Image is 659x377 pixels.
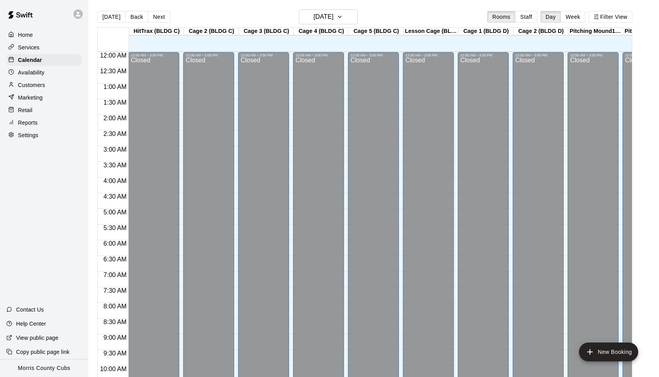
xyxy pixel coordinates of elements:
[239,28,294,35] div: Cage 3 (BLDG C)
[18,31,33,39] p: Home
[18,364,71,372] p: Morris County Cubs
[18,119,38,127] p: Reports
[6,79,82,91] a: Customers
[18,69,45,76] p: Availability
[6,129,82,141] a: Settings
[102,130,129,137] span: 2:30 AM
[404,28,459,35] div: Lesson Cage (BLDG C)
[102,225,129,231] span: 5:30 AM
[102,350,129,357] span: 9:30 AM
[6,42,82,53] a: Services
[295,53,342,57] div: 12:00 AM – 3:00 PM
[102,256,129,263] span: 6:30 AM
[102,334,129,341] span: 9:00 AM
[97,11,126,23] button: [DATE]
[18,81,45,89] p: Customers
[102,287,129,294] span: 7:30 AM
[588,11,632,23] button: Filter View
[102,83,129,90] span: 1:00 AM
[561,11,585,23] button: Week
[6,67,82,78] a: Availability
[129,28,184,35] div: HitTrax (BLDG C)
[350,53,397,57] div: 12:00 AM – 3:00 PM
[125,11,148,23] button: Back
[6,54,82,66] a: Calendar
[102,162,129,169] span: 3:30 AM
[6,104,82,116] a: Retail
[98,366,129,372] span: 10:00 AM
[6,29,82,41] a: Home
[102,272,129,278] span: 7:00 AM
[313,11,333,22] h6: [DATE]
[579,343,638,361] button: add
[6,92,82,103] a: Marketing
[459,28,513,35] div: Cage 1 (BLDG D)
[460,53,506,57] div: 12:00 AM – 3:00 PM
[102,99,129,106] span: 1:30 AM
[299,9,358,24] button: [DATE]
[541,11,561,23] button: Day
[16,334,58,342] p: View public page
[184,28,239,35] div: Cage 2 (BLDG C)
[98,68,129,74] span: 12:30 AM
[131,53,177,57] div: 12:00 AM – 3:00 PM
[18,94,43,101] p: Marketing
[515,53,561,57] div: 12:00 AM – 3:00 PM
[98,52,129,59] span: 12:00 AM
[240,53,287,57] div: 12:00 AM – 3:00 PM
[102,115,129,121] span: 2:00 AM
[102,319,129,325] span: 8:30 AM
[18,106,33,114] p: Retail
[102,303,129,310] span: 8:00 AM
[515,11,537,23] button: Staff
[570,53,616,57] div: 12:00 AM – 3:00 PM
[102,146,129,153] span: 3:00 AM
[487,11,515,23] button: Rooms
[16,348,69,356] p: Copy public page link
[16,306,44,314] p: Contact Us
[18,43,40,51] p: Services
[405,53,451,57] div: 12:00 AM – 3:00 PM
[102,240,129,247] span: 6:00 AM
[16,320,46,328] p: Help Center
[568,28,623,35] div: Pitching Mound1 (BLDG D)
[186,53,232,57] div: 12:00 AM – 3:00 PM
[102,178,129,184] span: 4:00 AM
[6,117,82,129] a: Reports
[349,28,404,35] div: Cage 5 (BLDG C)
[102,209,129,216] span: 5:00 AM
[148,11,170,23] button: Next
[102,193,129,200] span: 4:30 AM
[513,28,568,35] div: Cage 2 (BLDG D)
[18,56,42,64] p: Calendar
[18,131,38,139] p: Settings
[294,28,349,35] div: Cage 4 (BLDG C)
